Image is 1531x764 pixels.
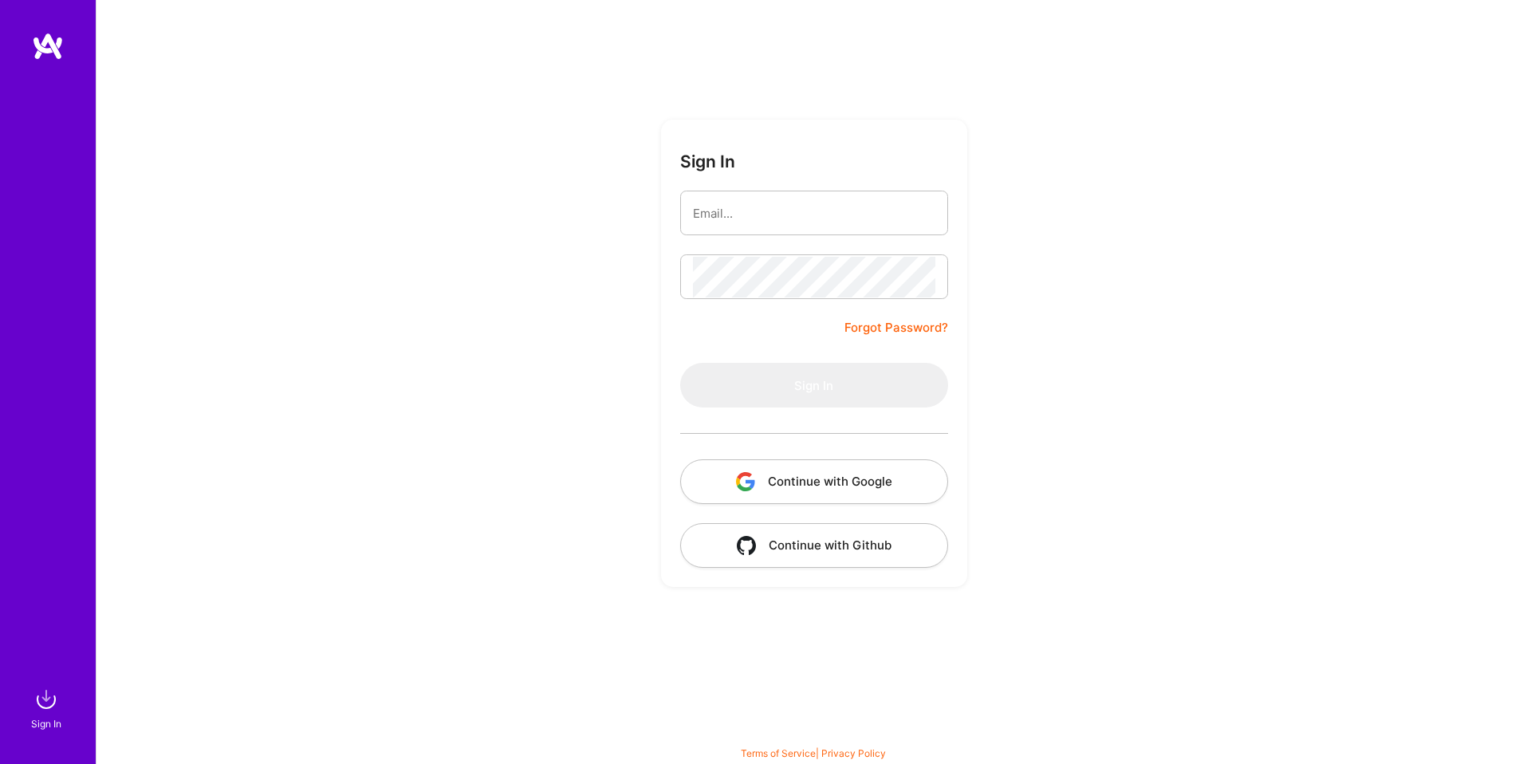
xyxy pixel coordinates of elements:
input: Email... [693,193,935,234]
img: sign in [30,683,62,715]
h3: Sign In [680,152,735,171]
a: Forgot Password? [844,318,948,337]
img: icon [736,472,755,491]
div: © 2025 ATeams Inc., All rights reserved. [96,716,1531,756]
img: icon [737,536,756,555]
a: sign inSign In [33,683,62,732]
div: Sign In [31,715,61,732]
button: Continue with Google [680,459,948,504]
img: logo [32,32,64,61]
button: Continue with Github [680,523,948,568]
a: Privacy Policy [821,747,886,759]
span: | [741,747,886,759]
button: Sign In [680,363,948,408]
a: Terms of Service [741,747,816,759]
